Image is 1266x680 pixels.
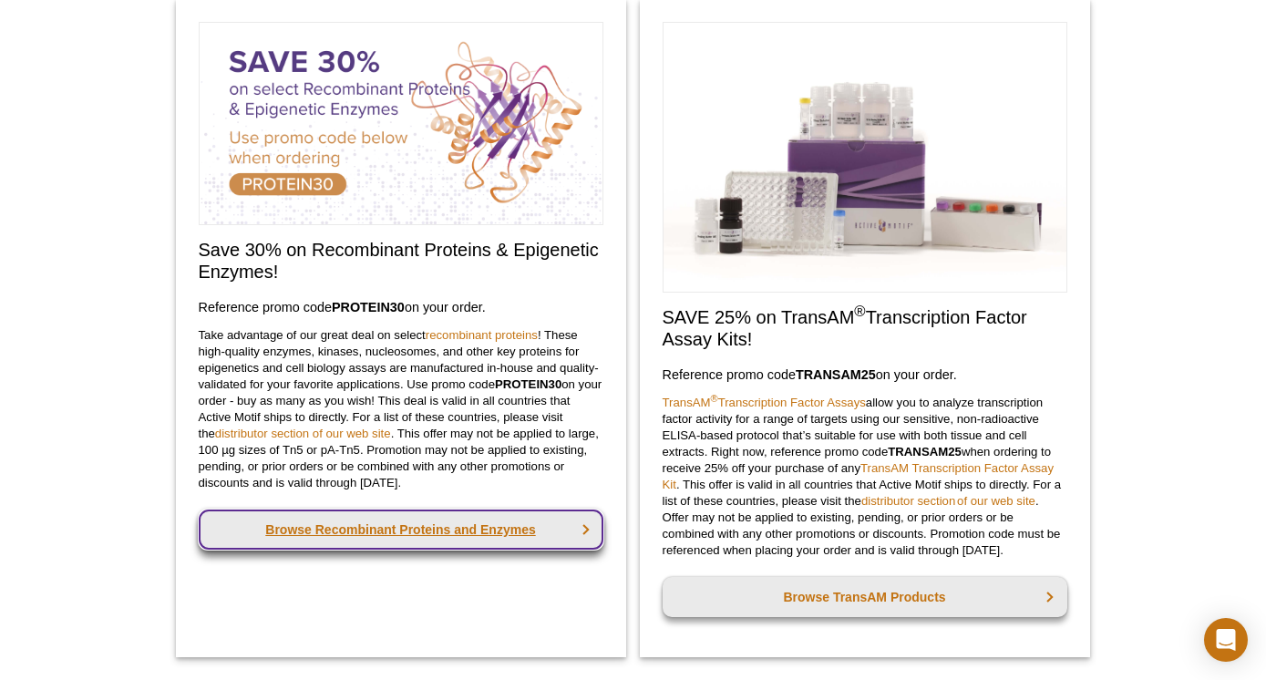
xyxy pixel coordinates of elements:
[663,396,866,409] a: TransAM®Transcription Factor Assays
[663,22,1067,293] img: Save on TransAM
[663,306,1067,350] h2: SAVE 25% on TransAM Transcription Factor Assay Kits!
[663,461,1055,491] a: TransAM Transcription Factor Assay Kit
[663,395,1067,559] p: allow you to analyze transcription factor activity for a range of targets using our sensitive, no...
[215,427,391,440] a: distributor section of our web site
[663,364,1067,386] h3: Reference promo code on your order.
[854,303,865,320] sup: ®
[861,494,1035,508] a: distributor section of our web site
[199,327,603,491] p: Take advantage of our great deal on select ! These high-quality enzymes, kinases, nucleosomes, an...
[663,577,1067,617] a: Browse TransAM Products
[711,392,718,403] sup: ®
[888,445,962,458] strong: TRANSAM25
[426,328,538,342] a: recombinant proteins
[1204,618,1248,662] div: Open Intercom Messenger
[199,239,603,283] h2: Save 30% on Recombinant Proteins & Epigenetic Enzymes!
[199,296,603,318] h3: Reference promo code on your order.
[332,300,405,314] strong: PROTEIN30
[199,510,603,550] a: Browse Recombinant Proteins and Enzymes
[199,22,603,225] img: Save on Recombinant Proteins and Enzymes
[796,367,876,382] strong: TRANSAM25
[495,377,561,391] strong: PROTEIN30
